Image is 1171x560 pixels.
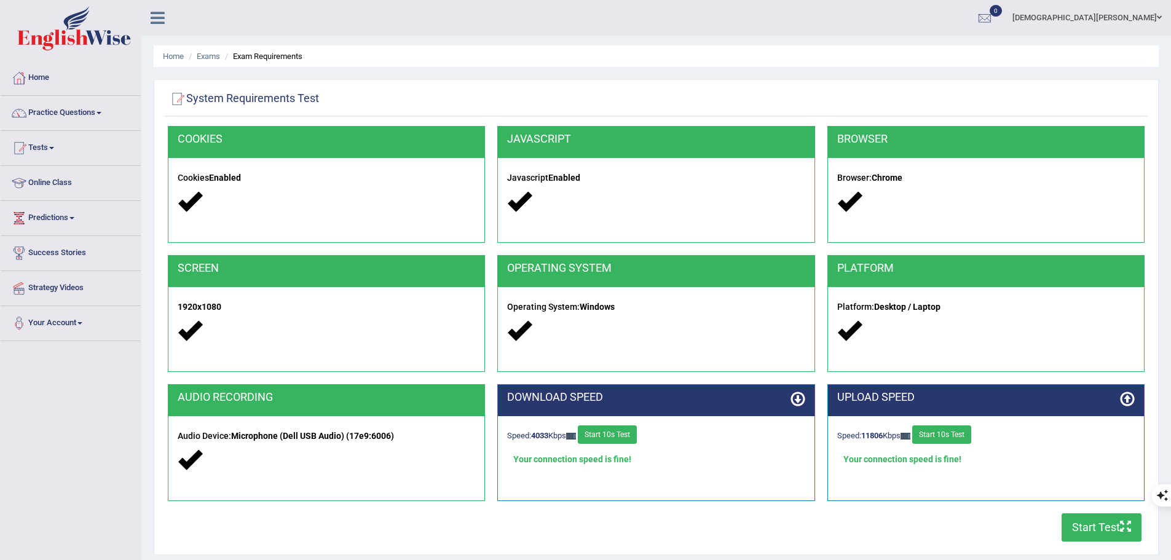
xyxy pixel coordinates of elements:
[548,173,580,183] strong: Enabled
[1,96,141,127] a: Practice Questions
[178,133,475,145] h2: COOKIES
[231,431,394,441] strong: Microphone (Dell USB Audio) (17e9:6006)
[222,50,302,62] li: Exam Requirements
[178,432,475,441] h5: Audio Device:
[578,425,637,444] button: Start 10s Test
[837,425,1135,447] div: Speed: Kbps
[1,306,141,337] a: Your Account
[901,433,910,440] img: ajax-loader-fb-connection.gif
[1,236,141,267] a: Success Stories
[1,61,141,92] a: Home
[990,5,1002,17] span: 0
[1062,513,1141,542] button: Start Test
[837,262,1135,274] h2: PLATFORM
[209,173,241,183] strong: Enabled
[837,302,1135,312] h5: Platform:
[507,302,805,312] h5: Operating System:
[1,271,141,302] a: Strategy Videos
[507,133,805,145] h2: JAVASCRIPT
[531,431,548,440] strong: 4033
[507,262,805,274] h2: OPERATING SYSTEM
[197,52,220,61] a: Exams
[507,425,805,447] div: Speed: Kbps
[872,173,902,183] strong: Chrome
[861,431,883,440] strong: 11806
[178,391,475,403] h2: AUDIO RECORDING
[837,133,1135,145] h2: BROWSER
[566,433,576,440] img: ajax-loader-fb-connection.gif
[1,166,141,197] a: Online Class
[837,391,1135,403] h2: UPLOAD SPEED
[507,173,805,183] h5: Javascript
[507,450,805,468] div: Your connection speed is fine!
[1,201,141,232] a: Predictions
[178,302,221,312] strong: 1920x1080
[178,173,475,183] h5: Cookies
[507,391,805,403] h2: DOWNLOAD SPEED
[912,425,971,444] button: Start 10s Test
[168,90,319,108] h2: System Requirements Test
[178,262,475,274] h2: SCREEN
[874,302,940,312] strong: Desktop / Laptop
[580,302,615,312] strong: Windows
[837,173,1135,183] h5: Browser:
[1,131,141,162] a: Tests
[837,450,1135,468] div: Your connection speed is fine!
[163,52,184,61] a: Home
